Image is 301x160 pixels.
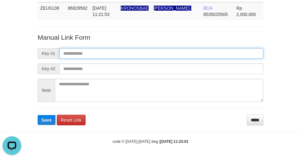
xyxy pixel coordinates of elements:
small: code © [DATE]-[DATE] dwg | [113,139,188,144]
span: Nama rekening ada tanda titik/strip, harap diedit [121,6,149,11]
p: Manual Link Form [38,33,263,42]
strong: [DATE] 11:23:01 [160,139,188,144]
span: Copy 8535025505 to clipboard [203,12,228,17]
span: Note [38,79,55,102]
span: Rp 2,000,000 [236,6,256,17]
span: Nama rekening ada tanda titik/strip, harap diedit [154,6,191,11]
td: 86829562 [66,2,90,20]
a: Reset Link [57,115,86,125]
button: Open LiveChat chat widget [3,2,21,21]
td: ZEUS138 [38,2,66,20]
span: Key #2 [38,63,59,74]
span: Save [41,117,52,122]
span: Key #1 [38,48,59,59]
span: [DATE] 11:21:53 [92,6,110,17]
span: BCA [203,6,212,11]
span: Reset Link [61,117,82,122]
button: Save [38,115,55,125]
